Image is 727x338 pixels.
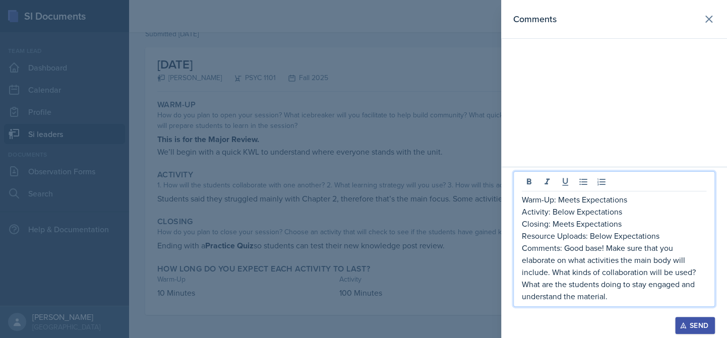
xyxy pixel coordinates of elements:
p: Resource Uploads: Below Expectations [522,230,706,242]
p: Warm-Up: Meets Expectations [522,193,706,206]
p: Closing: Meets Expectations [522,218,706,230]
p: Activity: Below Expectations [522,206,706,218]
button: Send [675,317,715,334]
p: Comments: Good base! Make sure that you elaborate on what activities the main body will include. ... [522,242,706,302]
div: Send [682,321,708,329]
h2: Comments [513,12,557,26]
